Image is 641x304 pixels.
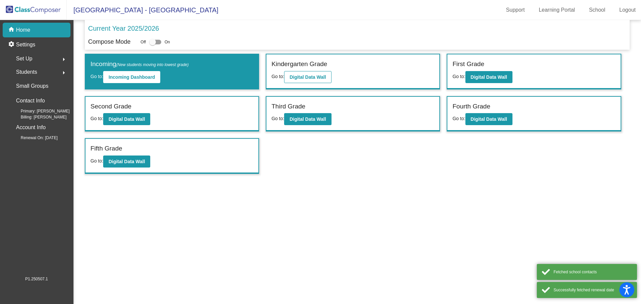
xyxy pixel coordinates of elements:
p: Settings [16,41,35,49]
a: Logout [614,5,641,15]
span: Renewal On: [DATE] [10,135,57,141]
b: Incoming Dashboard [109,74,155,80]
span: Primary: [PERSON_NAME] [10,108,70,114]
b: Digital Data Wall [109,159,145,164]
b: Digital Data Wall [289,116,326,122]
mat-icon: arrow_right [60,55,68,63]
span: Go to: [90,74,103,79]
label: Fifth Grade [90,144,122,154]
mat-icon: settings [8,41,16,49]
p: Current Year 2025/2026 [88,23,159,33]
div: Fetched school contacts [554,269,632,275]
label: Third Grade [271,102,305,111]
span: Go to: [90,116,103,121]
mat-icon: arrow_right [60,69,68,77]
button: Digital Data Wall [284,71,331,83]
div: Successfully fetched renewal date [554,287,632,293]
b: Digital Data Wall [471,74,507,80]
p: Account Info [16,123,46,132]
span: On [165,39,170,45]
span: Go to: [452,74,465,79]
p: Home [16,26,30,34]
b: Digital Data Wall [471,116,507,122]
span: [GEOGRAPHIC_DATA] - [GEOGRAPHIC_DATA] [67,5,218,15]
span: Billing: [PERSON_NAME] [10,114,66,120]
a: Learning Portal [533,5,581,15]
span: Off [141,39,146,45]
button: Incoming Dashboard [103,71,160,83]
b: Digital Data Wall [109,116,145,122]
a: Support [501,5,530,15]
p: Contact Info [16,96,45,105]
span: Go to: [271,74,284,79]
label: Incoming [90,59,189,69]
label: First Grade [452,59,484,69]
mat-icon: home [8,26,16,34]
span: Go to: [271,116,284,121]
p: Small Groups [16,81,48,91]
button: Digital Data Wall [284,113,331,125]
button: Digital Data Wall [465,71,512,83]
p: Compose Mode [88,37,131,46]
label: Fourth Grade [452,102,490,111]
span: Students [16,67,37,77]
button: Digital Data Wall [103,113,150,125]
label: Kindergarten Grade [271,59,327,69]
span: Set Up [16,54,32,63]
span: (New students moving into lowest grade) [116,62,189,67]
label: Second Grade [90,102,132,111]
b: Digital Data Wall [289,74,326,80]
span: Go to: [90,158,103,164]
a: School [584,5,611,15]
button: Digital Data Wall [103,156,150,168]
span: Go to: [452,116,465,121]
button: Digital Data Wall [465,113,512,125]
